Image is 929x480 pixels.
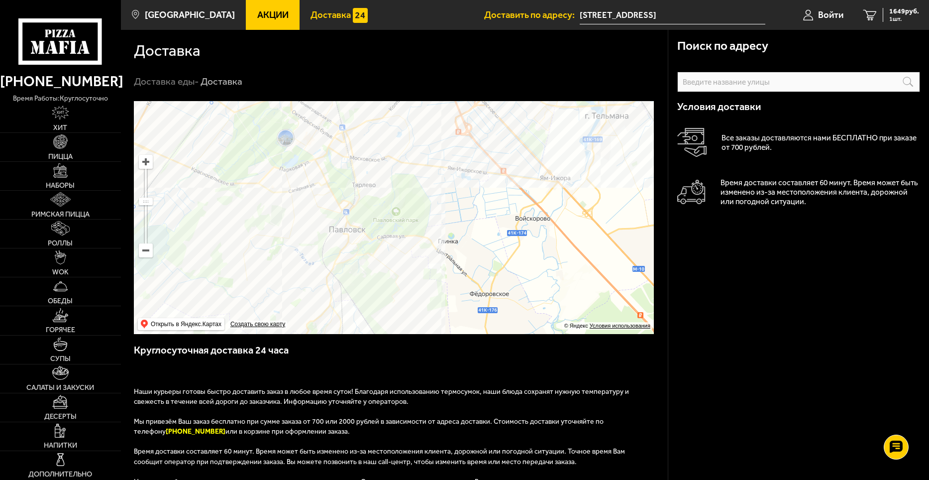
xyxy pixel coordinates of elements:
[145,10,235,20] span: [GEOGRAPHIC_DATA]
[134,417,604,436] span: Мы привезём Ваш заказ бесплатно при сумме заказа от 700 или 2000 рублей в зависимости от адреса д...
[48,153,73,160] span: Пицца
[590,323,650,329] a: Условия использования
[677,40,768,52] h3: Поиск по адресу
[134,76,199,87] a: Доставка еды-
[722,133,920,152] p: Все заказы доставляются нами БЕСПЛАТНО при заказе от 700 рублей.
[46,182,75,189] span: Наборы
[44,413,77,420] span: Десерты
[889,8,919,15] span: 1649 руб.
[564,323,588,329] ymaps: © Яндекс
[889,16,919,22] span: 1 шт.
[257,10,289,20] span: Акции
[677,72,920,92] input: Введите название улицы
[818,10,843,20] span: Войти
[48,240,73,246] span: Роллы
[28,471,92,478] span: Дополнительно
[138,318,224,330] ymaps: Открыть в Яндекс.Картах
[31,211,90,218] span: Римская пицца
[228,321,287,328] a: Создать свою карту
[26,384,94,391] span: Салаты и закуски
[677,128,707,157] img: Оплата доставки
[484,10,580,20] span: Доставить по адресу:
[580,6,765,24] input: Ваш адрес доставки
[201,75,242,88] div: Доставка
[166,427,225,436] b: [PHONE_NUMBER]
[134,447,625,466] span: Время доставки составляет 60 минут. Время может быть изменено из-за местоположения клиента, дорож...
[53,124,67,131] span: Хит
[134,387,629,406] span: Наши курьеры готовы быстро доставить заказ в любое время суток! Благодаря использованию термосумо...
[721,178,920,207] p: Время доставки составляет 60 минут. Время может быть изменено из-за местоположения клиента, дорож...
[151,318,221,330] ymaps: Открыть в Яндекс.Картах
[50,355,71,362] span: Супы
[677,180,706,204] img: Автомобиль доставки
[44,442,77,449] span: Напитки
[310,10,351,20] span: Доставка
[677,102,920,112] h3: Условия доставки
[52,268,69,275] span: WOK
[46,326,75,333] span: Горячее
[134,343,655,367] h3: Круглосуточная доставка 24 часа
[48,297,73,304] span: Обеды
[134,43,201,58] h1: Доставка
[353,8,367,22] img: 15daf4d41897b9f0e9f617042186c801.svg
